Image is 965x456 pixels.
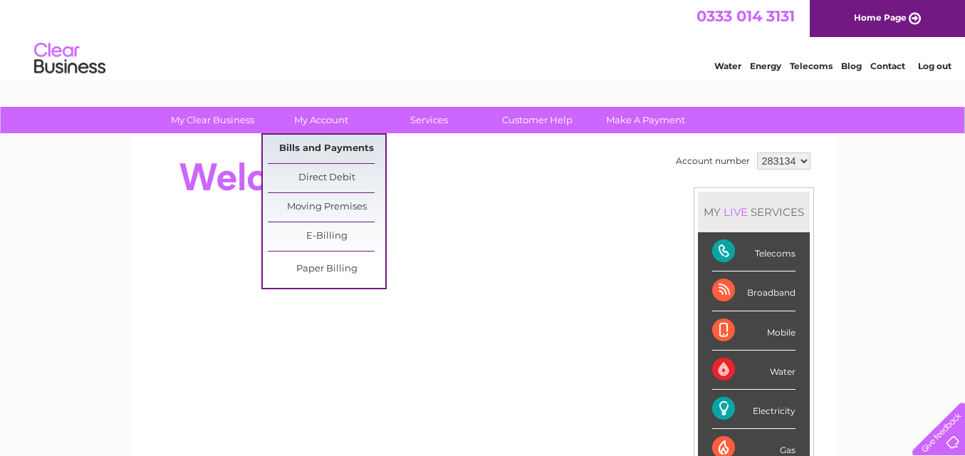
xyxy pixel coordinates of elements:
div: MY SERVICES [698,192,810,232]
div: LIVE [721,205,751,219]
a: Make A Payment [587,107,704,133]
a: Direct Debit [268,164,385,192]
a: 0333 014 3131 [697,7,795,25]
a: Moving Premises [268,193,385,222]
a: Paper Billing [268,255,385,284]
td: Account number [672,149,753,173]
a: Contact [870,61,905,71]
a: Services [370,107,488,133]
div: Clear Business is a trading name of Verastar Limited (registered in [GEOGRAPHIC_DATA] No. 3667643... [147,8,820,69]
a: Blog [841,61,862,71]
a: Log out [918,61,951,71]
div: Mobile [712,311,796,351]
img: logo.png [33,37,106,81]
a: Water [714,61,741,71]
div: Water [712,351,796,390]
a: Customer Help [479,107,596,133]
a: Energy [750,61,781,71]
a: My Account [262,107,380,133]
div: Telecoms [712,232,796,271]
div: Electricity [712,390,796,429]
a: Telecoms [790,61,833,71]
a: My Clear Business [154,107,271,133]
a: E-Billing [268,222,385,251]
div: Broadband [712,271,796,311]
a: Bills and Payments [268,135,385,163]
